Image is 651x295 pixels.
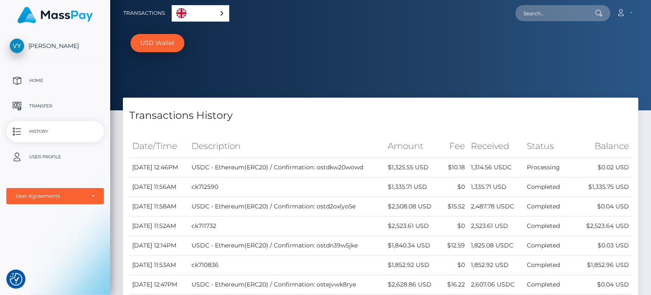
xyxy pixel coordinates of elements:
[524,256,577,275] td: Completed
[123,4,165,22] a: Transactions
[577,236,632,256] td: $0.03 USD
[385,197,440,216] td: $2,508.08 USD
[129,275,189,295] td: [DATE] 12:47PM
[6,42,104,50] span: [PERSON_NAME]
[189,197,385,216] td: USDC - Ethereum(ERC20) / Confirmation: ostd2oxlyo5e
[524,177,577,197] td: Completed
[129,236,189,256] td: [DATE] 12:14PM
[129,216,189,236] td: [DATE] 11:52AM
[385,216,440,236] td: $2,523.61 USD
[10,151,100,163] p: User Profile
[129,177,189,197] td: [DATE] 11:56AM
[524,135,577,158] th: Status
[10,273,22,286] img: Revisit consent button
[129,135,189,158] th: Date/Time
[577,275,632,295] td: $0.04 USD
[10,273,22,286] button: Consent Preferences
[189,135,385,158] th: Description
[577,197,632,216] td: $0.04 USD
[468,177,523,197] td: 1,335.71 USD
[129,158,189,177] td: [DATE] 12:46PM
[385,135,440,158] th: Amount
[6,96,104,117] a: Transfer
[524,236,577,256] td: Completed
[468,135,523,158] th: Received
[131,34,184,52] a: USD Wallet
[6,146,104,168] a: User Profile
[172,6,229,21] a: English
[385,275,440,295] td: $2,628.86 USD
[577,256,632,275] td: $1,852.96 USD
[189,236,385,256] td: USDC - Ethereum(ERC20) / Confirmation: ostdn39w5jke
[440,216,468,236] td: $0
[189,177,385,197] td: ck712590
[440,256,468,275] td: $0
[129,256,189,275] td: [DATE] 11:53AM
[189,275,385,295] td: USDC - Ethereum(ERC20) / Confirmation: ostejvwk8rye
[468,158,523,177] td: 1,314.56 USDC
[440,135,468,158] th: Fee
[10,74,100,87] p: Home
[515,5,595,21] input: Search...
[189,256,385,275] td: ck710836
[468,275,523,295] td: 2,607.06 USDC
[16,193,85,199] div: User Agreements
[385,236,440,256] td: $1,840.34 USD
[524,275,577,295] td: Completed
[577,177,632,197] td: $1,335.75 USD
[468,216,523,236] td: 2,523.61 USD
[129,108,632,123] h4: Transactions History
[6,188,104,204] button: User Agreements
[577,216,632,236] td: $2,523.64 USD
[440,236,468,256] td: $12.59
[524,158,577,177] td: Processing
[17,7,93,23] img: MassPay
[189,158,385,177] td: USDC - Ethereum(ERC20) / Confirmation: ostdkw20wowd
[10,100,100,112] p: Transfer
[6,70,104,91] a: Home
[524,216,577,236] td: Completed
[440,158,468,177] td: $10.18
[385,256,440,275] td: $1,852.92 USD
[524,197,577,216] td: Completed
[440,197,468,216] td: $15.52
[468,236,523,256] td: 1,825.08 USDC
[385,158,440,177] td: $1,325.55 USD
[385,177,440,197] td: $1,335.71 USD
[10,125,100,138] p: History
[172,5,229,22] aside: Language selected: English
[129,197,189,216] td: [DATE] 11:58AM
[440,177,468,197] td: $0
[468,256,523,275] td: 1,852.92 USD
[6,121,104,142] a: History
[189,216,385,236] td: ck711732
[577,158,632,177] td: $0.02 USD
[577,135,632,158] th: Balance
[172,5,229,22] div: Language
[440,275,468,295] td: $16.22
[468,197,523,216] td: 2,487.78 USDC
